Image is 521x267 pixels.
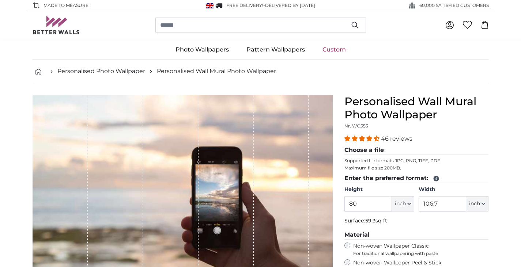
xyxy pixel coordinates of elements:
[238,40,314,59] a: Pattern Wallpapers
[57,67,145,76] a: Personalised Photo Wallpaper
[344,230,489,240] legend: Material
[419,186,488,193] label: Width
[344,186,414,193] label: Height
[314,40,355,59] a: Custom
[395,200,406,207] span: inch
[353,251,489,256] span: For traditional wallpapering with paste
[157,67,276,76] a: Personalised Wall Mural Photo Wallpaper
[392,196,414,211] button: inch
[419,2,489,9] span: 60,000 SATISFIED CUSTOMERS
[466,196,488,211] button: inch
[469,200,480,207] span: inch
[44,2,88,9] span: Made to Measure
[344,174,489,183] legend: Enter the preferred format:
[33,60,489,83] nav: breadcrumbs
[33,16,80,34] img: Betterwalls
[263,3,315,8] span: -
[226,3,263,8] span: FREE delivery!
[353,243,489,256] label: Non-woven Wallpaper Classic
[344,135,381,142] span: 4.37 stars
[365,217,387,224] span: 59.3sq ft
[206,3,214,8] img: United Kingdom
[344,123,368,129] span: Nr. WQ553
[344,158,489,164] p: Supported file formats JPG, PNG, TIFF, PDF
[344,165,489,171] p: Maximum file size 200MB.
[381,135,412,142] span: 46 reviews
[344,95,489,121] h1: Personalised Wall Mural Photo Wallpaper
[344,146,489,155] legend: Choose a file
[167,40,238,59] a: Photo Wallpapers
[344,217,489,225] p: Surface:
[265,3,315,8] span: Delivered by [DATE]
